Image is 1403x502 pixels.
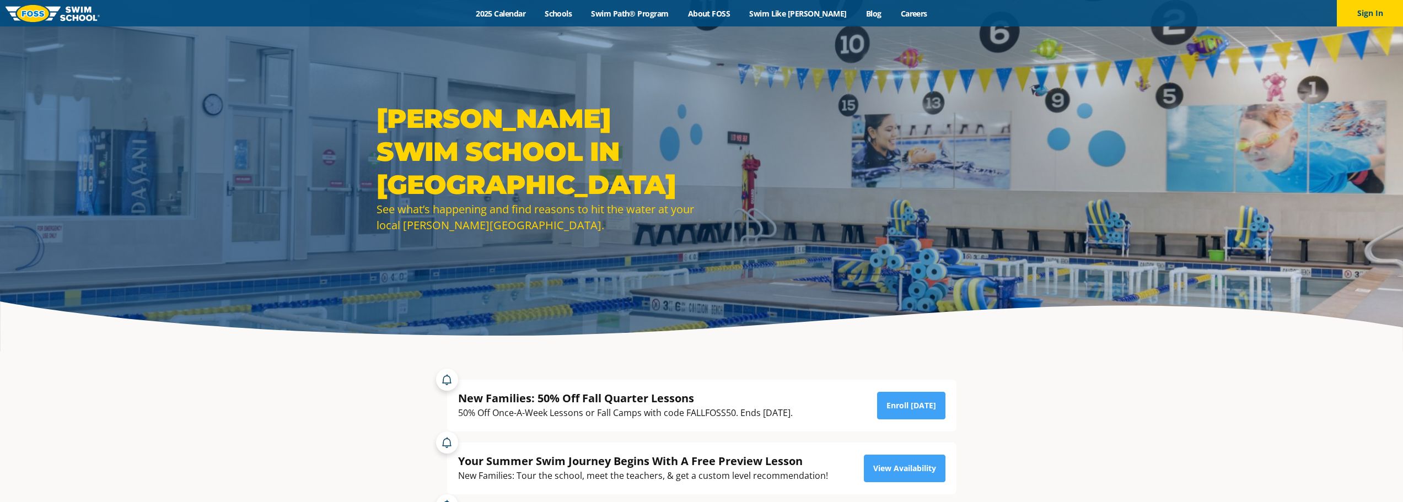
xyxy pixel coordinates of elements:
[466,8,535,19] a: 2025 Calendar
[458,391,793,406] div: New Families: 50% Off Fall Quarter Lessons
[377,102,696,201] h1: [PERSON_NAME] Swim School in [GEOGRAPHIC_DATA]
[877,392,945,419] a: Enroll [DATE]
[535,8,582,19] a: Schools
[377,201,696,233] div: See what’s happening and find reasons to hit the water at your local [PERSON_NAME][GEOGRAPHIC_DATA].
[864,455,945,482] a: View Availability
[582,8,678,19] a: Swim Path® Program
[856,8,891,19] a: Blog
[458,454,828,468] div: Your Summer Swim Journey Begins With A Free Preview Lesson
[740,8,857,19] a: Swim Like [PERSON_NAME]
[6,5,100,22] img: FOSS Swim School Logo
[678,8,740,19] a: About FOSS
[458,406,793,420] div: 50% Off Once-A-Week Lessons or Fall Camps with code FALLFOSS50. Ends [DATE].
[458,468,828,483] div: New Families: Tour the school, meet the teachers, & get a custom level recommendation!
[891,8,937,19] a: Careers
